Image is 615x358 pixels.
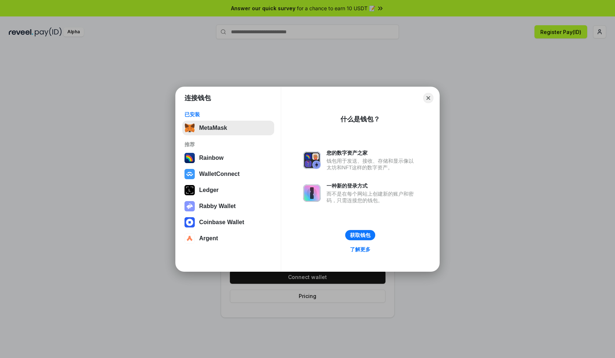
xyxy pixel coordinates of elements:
[327,191,417,204] div: 而不是在每个网站上创建新的账户和密码，只需连接您的钱包。
[182,183,274,197] button: Ledger
[182,215,274,230] button: Coinbase Wallet
[184,153,195,163] img: svg+xml,%3Csvg%20width%3D%22120%22%20height%3D%22120%22%20viewBox%3D%220%200%20120%20120%22%20fil...
[182,167,274,181] button: WalletConnect
[350,246,370,253] div: 了解更多
[184,201,195,211] img: svg+xml,%3Csvg%20xmlns%3D%22http%3A%2F%2Fwww.w3.org%2F2000%2Fsvg%22%20fill%3D%22none%22%20viewBox...
[199,155,224,161] div: Rainbow
[199,171,240,177] div: WalletConnect
[423,93,433,103] button: Close
[327,182,417,189] div: 一种新的登录方式
[199,203,236,210] div: Rabby Wallet
[327,150,417,156] div: 您的数字资产之家
[184,169,195,179] img: svg+xml,%3Csvg%20width%3D%2228%22%20height%3D%2228%22%20viewBox%3D%220%200%2028%2028%22%20fill%3D...
[340,115,380,124] div: 什么是钱包？
[184,141,272,148] div: 推荐
[182,151,274,165] button: Rainbow
[184,123,195,133] img: svg+xml,%3Csvg%20fill%3D%22none%22%20height%3D%2233%22%20viewBox%3D%220%200%2035%2033%22%20width%...
[199,125,227,131] div: MetaMask
[345,230,375,240] button: 获取钱包
[199,235,218,242] div: Argent
[303,184,321,202] img: svg+xml,%3Csvg%20xmlns%3D%22http%3A%2F%2Fwww.w3.org%2F2000%2Fsvg%22%20fill%3D%22none%22%20viewBox...
[327,158,417,171] div: 钱包用于发送、接收、存储和显示像以太坊和NFT这样的数字资产。
[182,199,274,214] button: Rabby Wallet
[350,232,370,238] div: 获取钱包
[184,185,195,195] img: svg+xml,%3Csvg%20xmlns%3D%22http%3A%2F%2Fwww.w3.org%2F2000%2Fsvg%22%20width%3D%2228%22%20height%3...
[199,187,219,193] div: Ledger
[182,121,274,135] button: MetaMask
[182,231,274,246] button: Argent
[346,245,375,254] a: 了解更多
[184,217,195,227] img: svg+xml,%3Csvg%20width%3D%2228%22%20height%3D%2228%22%20viewBox%3D%220%200%2028%2028%22%20fill%3D...
[184,111,272,118] div: 已安装
[184,233,195,244] img: svg+xml,%3Csvg%20width%3D%2228%22%20height%3D%2228%22%20viewBox%3D%220%200%2028%2028%22%20fill%3D...
[184,94,211,102] h1: 连接钱包
[303,151,321,169] img: svg+xml,%3Csvg%20xmlns%3D%22http%3A%2F%2Fwww.w3.org%2F2000%2Fsvg%22%20fill%3D%22none%22%20viewBox...
[199,219,244,226] div: Coinbase Wallet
